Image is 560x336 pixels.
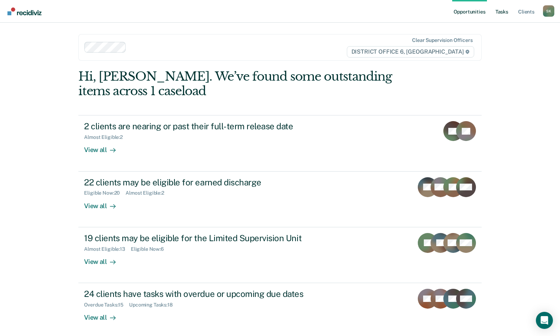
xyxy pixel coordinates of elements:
[78,115,481,171] a: 2 clients are nearing or past their full-term release dateAlmost Eligible:2View all
[412,37,472,43] div: Clear supervision officers
[78,227,481,283] a: 19 clients may be eligible for the Limited Supervision UnitAlmost Eligible:13Eligible Now:6View all
[84,140,124,154] div: View all
[84,246,131,252] div: Almost Eligible : 13
[126,190,170,196] div: Almost Eligible : 2
[84,233,333,243] div: 19 clients may be eligible for the Limited Supervision Unit
[84,196,124,210] div: View all
[543,5,554,17] button: Profile dropdown button
[131,246,170,252] div: Eligible Now : 6
[84,289,333,299] div: 24 clients have tasks with overdue or upcoming due dates
[78,69,401,98] div: Hi, [PERSON_NAME]. We’ve found some outstanding items across 1 caseload
[7,7,41,15] img: Recidiviz
[84,121,333,131] div: 2 clients are nearing or past their full-term release date
[129,302,178,308] div: Upcoming Tasks : 18
[347,46,474,58] span: DISTRICT OFFICE 6, [GEOGRAPHIC_DATA]
[536,312,553,329] div: Open Intercom Messenger
[84,190,126,196] div: Eligible Now : 20
[84,177,333,188] div: 22 clients may be eligible for earned discharge
[84,252,124,266] div: View all
[543,5,554,17] div: S K
[84,134,128,140] div: Almost Eligible : 2
[84,308,124,322] div: View all
[84,302,129,308] div: Overdue Tasks : 15
[78,172,481,227] a: 22 clients may be eligible for earned dischargeEligible Now:20Almost Eligible:2View all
